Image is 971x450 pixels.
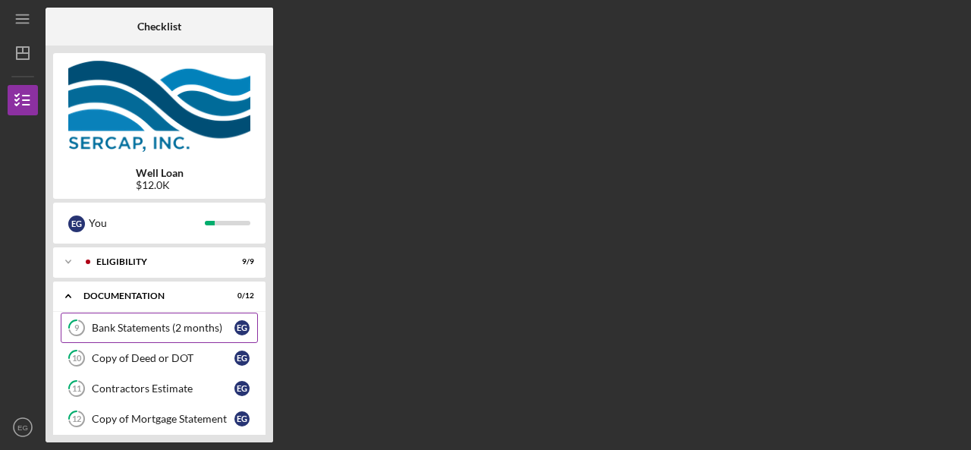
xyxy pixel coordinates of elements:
b: Well Loan [136,167,184,179]
div: Eligibility [96,257,216,266]
tspan: 12 [72,414,81,424]
tspan: 10 [72,354,82,363]
div: Contractors Estimate [92,382,234,395]
div: Documentation [83,291,216,301]
a: 10Copy of Deed or DOTEG [61,343,258,373]
div: E G [234,320,250,335]
div: Copy of Mortgage Statement [92,413,234,425]
b: Checklist [137,20,181,33]
div: 0 / 12 [227,291,254,301]
text: EG [17,423,28,432]
div: $12.0K [136,179,184,191]
a: 11Contractors EstimateEG [61,373,258,404]
div: E G [234,381,250,396]
button: EG [8,412,38,442]
div: E G [234,351,250,366]
div: You [89,210,205,236]
div: Copy of Deed or DOT [92,352,234,364]
a: 12Copy of Mortgage StatementEG [61,404,258,434]
div: Bank Statements (2 months) [92,322,234,334]
div: E G [68,216,85,232]
div: E G [234,411,250,426]
tspan: 11 [72,384,81,394]
tspan: 9 [74,323,80,333]
img: Product logo [53,61,266,152]
div: 9 / 9 [227,257,254,266]
a: 9Bank Statements (2 months)EG [61,313,258,343]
